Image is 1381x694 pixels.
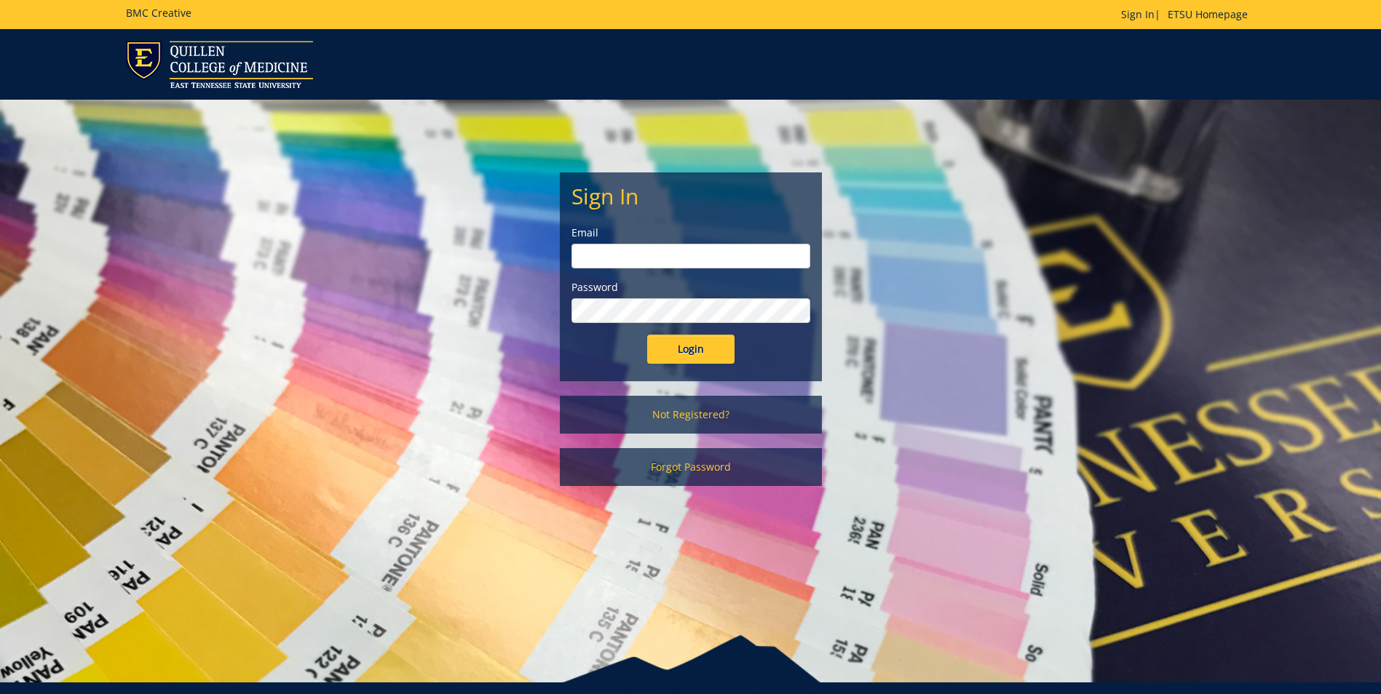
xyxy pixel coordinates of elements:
[126,7,191,18] h5: BMC Creative
[560,396,822,434] a: Not Registered?
[560,448,822,486] a: Forgot Password
[1121,7,1155,21] a: Sign In
[126,41,313,88] img: ETSU logo
[1121,7,1255,22] p: |
[571,184,810,208] h2: Sign In
[647,335,735,364] input: Login
[571,226,810,240] label: Email
[1160,7,1255,21] a: ETSU Homepage
[571,280,810,295] label: Password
